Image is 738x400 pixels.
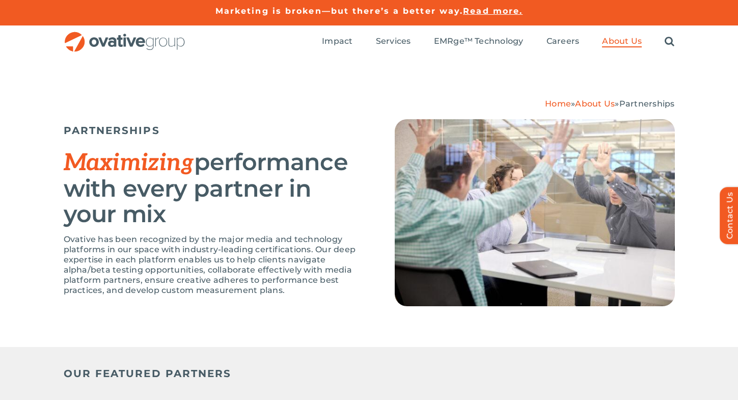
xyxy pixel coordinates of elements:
span: Partnerships [619,99,675,109]
a: Home [545,99,571,109]
a: Impact [322,36,352,47]
a: Marketing is broken—but there’s a better way. [215,6,463,16]
img: Careers Collage 8 [395,119,675,306]
h5: OUR FEATURED PARTNERS [64,367,675,380]
p: Ovative has been recognized by the major media and technology platforms in our space with industr... [64,234,369,296]
h5: PARTNERSHIPS [64,124,369,137]
span: Services [376,36,411,46]
em: Maximizing [64,149,194,177]
a: Read more. [463,6,523,16]
nav: Menu [322,25,674,58]
a: Careers [546,36,580,47]
span: » » [545,99,674,109]
h2: performance with every partner in your mix [64,149,369,227]
a: About Us [575,99,615,109]
span: Careers [546,36,580,46]
a: EMRge™ Technology [434,36,524,47]
a: About Us [602,36,642,47]
span: EMRge™ Technology [434,36,524,46]
a: Search [665,36,674,47]
span: Impact [322,36,352,46]
a: Services [376,36,411,47]
span: About Us [602,36,642,46]
a: OG_Full_horizontal_RGB [64,31,186,40]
